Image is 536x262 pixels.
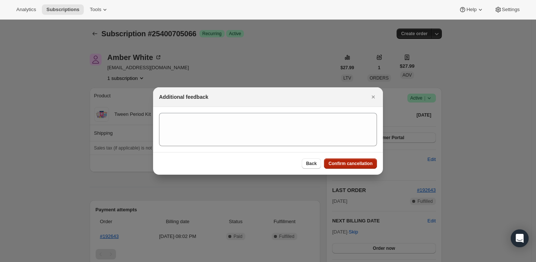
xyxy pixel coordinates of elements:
span: Subscriptions [46,7,79,13]
button: Help [454,4,488,15]
span: Confirm cancellation [328,161,373,167]
button: Back [302,158,321,169]
span: Help [466,7,476,13]
button: Confirm cancellation [324,158,377,169]
div: Open Intercom Messenger [511,229,529,247]
button: Tools [85,4,113,15]
button: Close [368,92,378,102]
span: Back [306,161,317,167]
button: Settings [490,4,524,15]
span: Settings [502,7,520,13]
span: Analytics [16,7,36,13]
button: Subscriptions [42,4,84,15]
span: Tools [90,7,101,13]
button: Analytics [12,4,40,15]
h2: Additional feedback [159,93,208,101]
